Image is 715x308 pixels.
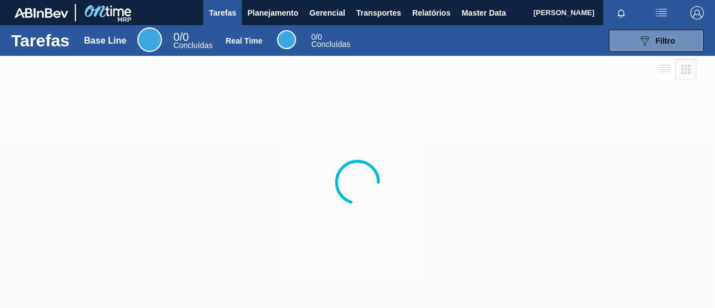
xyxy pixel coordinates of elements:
span: Gerencial [309,6,345,20]
button: Filtro [609,30,704,52]
span: Tarefas [209,6,236,20]
span: 0 [311,32,316,41]
span: Concluídas [311,40,350,49]
span: Relatórios [412,6,450,20]
span: Concluídas [173,41,212,50]
div: Real Time [277,30,296,49]
div: Real Time [226,36,263,45]
img: TNhmsLtSVTkK8tSr43FrP2fwEKptu5GPRR3wAAAABJRU5ErkJggg== [15,8,68,18]
button: Notificações [603,5,639,21]
span: Filtro [656,36,675,45]
div: Base Line [84,36,127,46]
span: Transportes [356,6,401,20]
span: / 0 [311,32,322,41]
span: 0 [173,31,179,43]
h1: Tarefas [11,34,70,47]
div: Base Line [173,32,212,49]
span: / 0 [173,31,189,43]
img: userActions [655,6,668,20]
div: Real Time [311,34,350,48]
span: Master Data [461,6,506,20]
div: Base Line [137,27,162,52]
img: Logout [690,6,704,20]
span: Planejamento [247,6,298,20]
